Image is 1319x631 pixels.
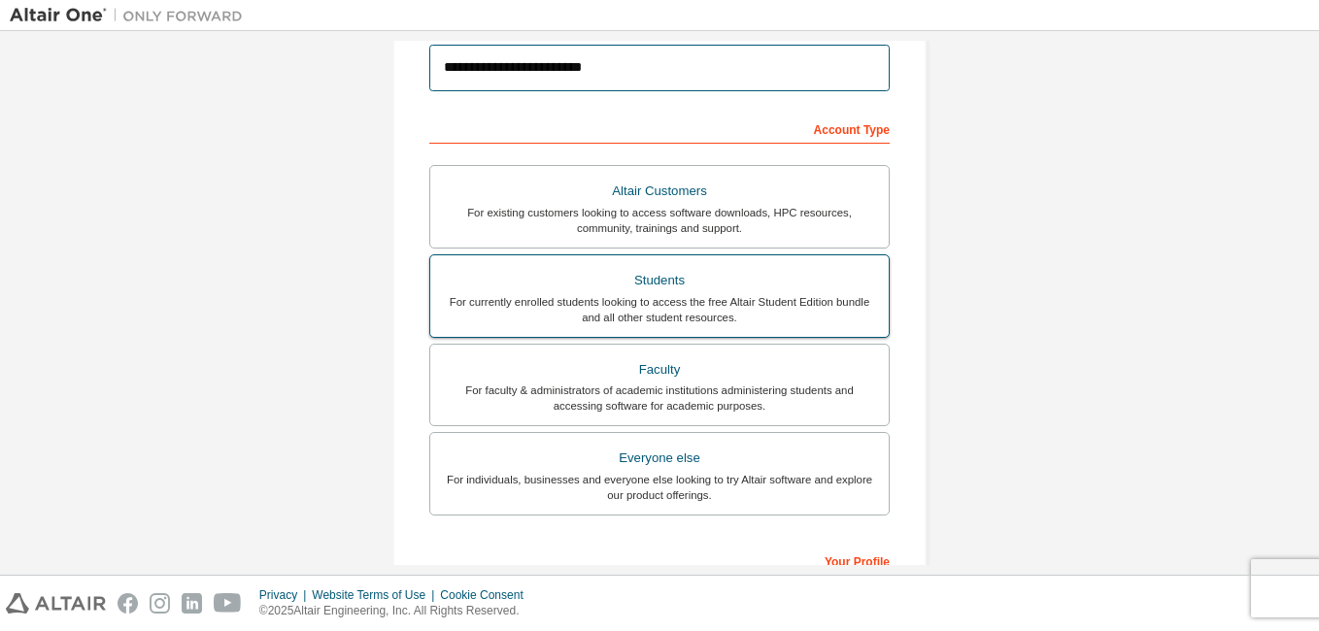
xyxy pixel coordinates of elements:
[429,113,890,144] div: Account Type
[442,356,877,383] div: Faculty
[118,593,138,614] img: facebook.svg
[442,205,877,236] div: For existing customers looking to access software downloads, HPC resources, community, trainings ...
[214,593,242,614] img: youtube.svg
[150,593,170,614] img: instagram.svg
[442,445,877,472] div: Everyone else
[442,267,877,294] div: Students
[312,587,440,603] div: Website Terms of Use
[6,593,106,614] img: altair_logo.svg
[259,603,535,619] p: © 2025 Altair Engineering, Inc. All Rights Reserved.
[10,6,253,25] img: Altair One
[442,382,877,414] div: For faculty & administrators of academic institutions administering students and accessing softwa...
[259,587,312,603] div: Privacy
[442,294,877,325] div: For currently enrolled students looking to access the free Altair Student Edition bundle and all ...
[429,545,890,576] div: Your Profile
[440,587,534,603] div: Cookie Consent
[182,593,202,614] img: linkedin.svg
[442,472,877,503] div: For individuals, businesses and everyone else looking to try Altair software and explore our prod...
[442,178,877,205] div: Altair Customers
